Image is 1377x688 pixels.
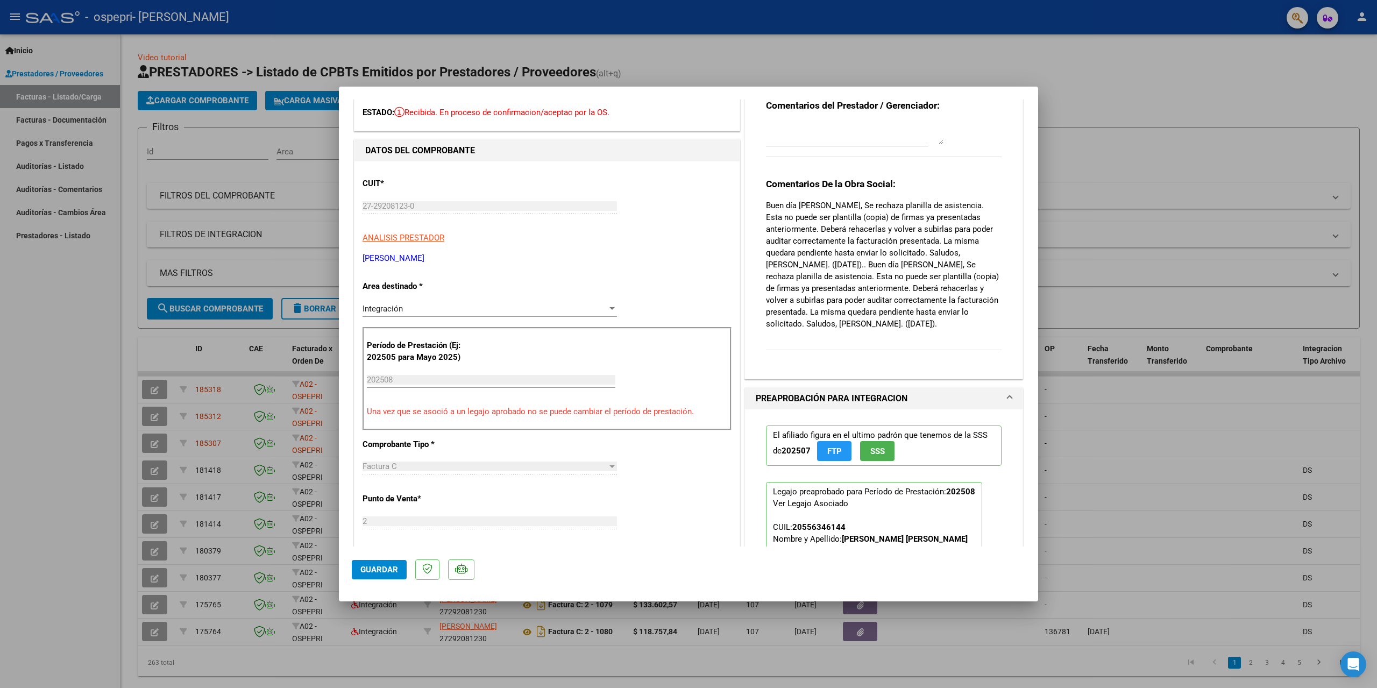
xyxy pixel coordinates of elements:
[745,82,1023,379] div: COMENTARIOS
[394,108,609,117] span: Recibida. En proceso de confirmacion/aceptac por la OS.
[363,462,397,471] span: Factura C
[766,200,1002,330] p: Buen día [PERSON_NAME], Se rechaza planilla de asistencia. Esta no puede ser plantilla (copia) de...
[365,145,475,155] strong: DATOS DEL COMPROBANTE
[363,252,732,265] p: [PERSON_NAME]
[367,339,475,364] p: Período de Prestación (Ej: 202505 para Mayo 2025)
[360,565,398,574] span: Guardar
[870,446,885,456] span: SSS
[766,425,1002,466] p: El afiliado figura en el ultimo padrón que tenemos de la SSS de
[860,441,895,461] button: SSS
[1340,651,1366,677] div: Open Intercom Messenger
[827,446,842,456] span: FTP
[946,487,975,497] strong: 202508
[756,392,907,405] h1: PREAPROBACIÓN PARA INTEGRACION
[817,441,851,461] button: FTP
[363,108,394,117] span: ESTADO:
[792,521,846,533] div: 20556346144
[745,409,1023,638] div: PREAPROBACIÓN PARA INTEGRACION
[766,100,940,111] strong: Comentarios del Prestador / Gerenciador:
[782,446,811,456] strong: 202507
[766,179,896,189] strong: Comentarios De la Obra Social:
[363,280,473,293] p: Area destinado *
[363,233,444,243] span: ANALISIS PRESTADOR
[367,406,727,418] p: Una vez que se asoció a un legajo aprobado no se puede cambiar el período de prestación.
[842,534,968,544] strong: [PERSON_NAME] [PERSON_NAME]
[745,388,1023,409] mat-expansion-panel-header: PREAPROBACIÓN PARA INTEGRACION
[363,304,403,314] span: Integración
[828,546,857,556] strong: 202501
[363,493,473,505] p: Punto de Venta
[363,438,473,451] p: Comprobante Tipo *
[363,178,473,190] p: CUIT
[773,498,848,509] div: Ver Legajo Asociado
[352,560,407,579] button: Guardar
[773,522,968,579] span: CUIL: Nombre y Apellido: Período Desde: Período Hasta: Admite Dependencia:
[766,482,982,613] p: Legajo preaprobado para Período de Prestación:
